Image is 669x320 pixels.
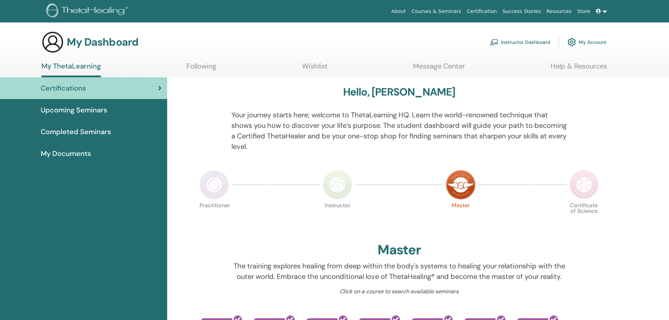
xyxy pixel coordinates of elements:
[231,110,567,152] p: Your journey starts here; welcome to ThetaLearning HQ. Learn the world-renowned technique that sh...
[490,39,498,45] img: chalkboard-teacher.svg
[231,261,567,282] p: The training explores healing from deep within the body's systems to healing your relationship wi...
[446,170,475,200] img: Master
[323,170,352,200] img: Instructor
[199,203,229,232] p: Practitioner
[41,148,91,159] span: My Documents
[231,287,567,296] p: Click on a course to search available seminars
[41,126,111,137] span: Completed Seminars
[551,62,607,76] a: Help & Resources
[67,36,138,48] h3: My Dashboard
[46,4,130,19] img: logo.png
[323,203,352,232] p: Instructor
[568,34,606,50] a: My Account
[388,5,408,18] a: About
[41,31,64,53] img: generic-user-icon.jpg
[446,203,475,232] p: Master
[199,170,229,200] img: Practitioner
[409,5,464,18] a: Courses & Seminars
[41,83,86,93] span: Certifications
[500,5,544,18] a: Success Stories
[464,5,499,18] a: Certification
[378,242,421,258] h2: Master
[569,203,599,232] p: Certificate of Science
[544,5,575,18] a: Resources
[41,62,101,77] a: My ThetaLearning
[568,36,576,48] img: cog.svg
[490,34,550,50] a: Instructor Dashboard
[186,62,216,76] a: Following
[575,5,593,18] a: Store
[569,170,599,200] img: Certificate of Science
[302,62,328,76] a: Wishlist
[41,105,107,115] span: Upcoming Seminars
[343,86,455,98] h3: Hello, [PERSON_NAME]
[413,62,465,76] a: Message Center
